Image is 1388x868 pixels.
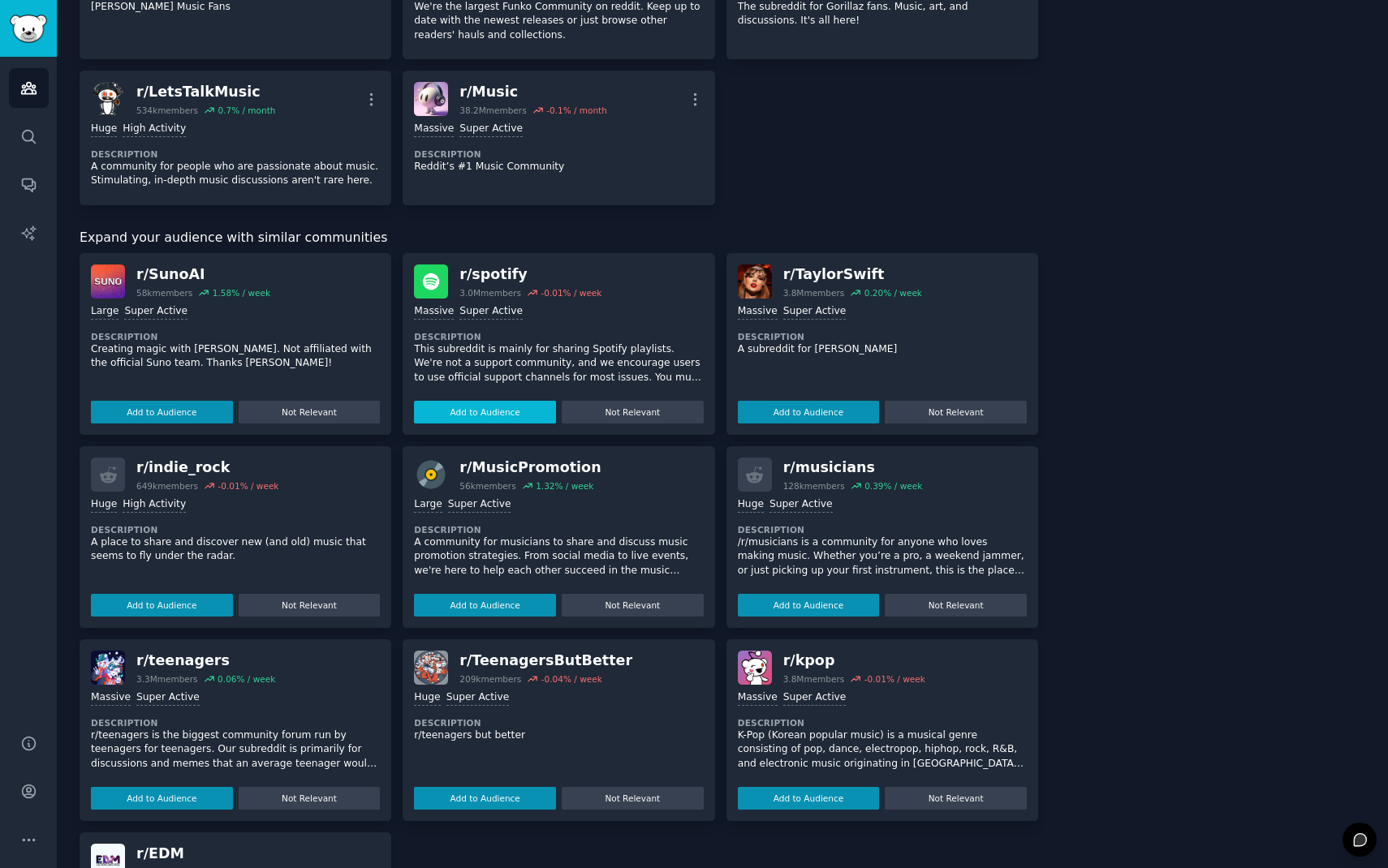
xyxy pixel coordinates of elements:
dt: Description [91,331,380,342]
button: Add to Audience [414,594,556,617]
button: Add to Audience [91,594,233,617]
div: Super Active [459,304,523,320]
img: SunoAI [91,264,125,299]
div: r/ Music [459,82,607,102]
p: Reddit’s #1 Music Community [414,160,703,174]
p: A subreddit for [PERSON_NAME] [738,342,1027,357]
div: Large [414,497,442,513]
div: Super Active [446,690,510,706]
div: 0.06 % / week [218,673,275,685]
a: LetsTalkMusicr/LetsTalkMusic534kmembers0.7% / monthHugeHigh ActivityDescriptionA community for pe... [80,71,391,205]
img: kpop [738,651,772,685]
p: This subreddit is mainly for sharing Spotify playlists. We're not a support community, and we enc... [414,342,703,385]
div: Super Active [783,304,847,320]
div: Huge [738,497,764,513]
div: 0.39 % / week [864,480,922,492]
div: Super Active [459,122,523,137]
div: Huge [91,122,117,137]
dt: Description [414,717,703,728]
div: Super Active [448,497,511,513]
img: TaylorSwift [738,264,772,299]
p: A community for musicians to share and discuss music promotion strategies. From social media to l... [414,535,703,578]
div: Massive [738,304,778,320]
dt: Description [738,717,1027,728]
div: 128k members [783,480,845,492]
div: 56k members [459,480,515,492]
div: r/ kpop [783,651,925,671]
div: 209k members [459,673,521,685]
img: LetsTalkMusic [91,82,125,116]
div: r/ SunoAI [136,264,270,285]
div: 0.20 % / week [864,287,922,299]
div: 3.8M members [783,287,845,299]
button: Not Relevant [885,401,1027,423]
div: r/ spotify [459,264,601,285]
p: r/teenagers but better [414,728,703,743]
dt: Description [91,524,380,535]
button: Not Relevant [885,787,1027,810]
div: Super Active [136,690,200,706]
p: K-Pop (Korean popular music) is a musical genre consisting of pop, dance, electropop, hiphop, roc... [738,728,1027,771]
div: 3.3M members [136,673,198,685]
div: High Activity [123,122,186,137]
div: Super Active [783,690,847,706]
div: Massive [414,122,454,137]
button: Add to Audience [738,594,880,617]
div: 38.2M members [459,105,526,116]
div: r/ EDM [136,844,278,864]
div: r/ TaylorSwift [783,264,922,285]
div: -0.04 % / week [541,673,602,685]
div: Huge [414,690,440,706]
img: spotify [414,264,448,299]
img: teenagers [91,651,125,685]
button: Add to Audience [738,787,880,810]
div: 534k members [136,105,198,116]
p: A community for people who are passionate about music. Stimulating, in-depth music discussions ar... [91,160,380,188]
p: /r/musicians is a community for anyone who loves making music. Whether you’re a pro, a weekend ja... [738,535,1027,578]
a: Musicr/Music38.2Mmembers-0.1% / monthMassiveSuper ActiveDescriptionReddit’s #1 Music Community [403,71,714,205]
img: Music [414,82,448,116]
div: r/ indie_rock [136,458,278,478]
div: Massive [414,304,454,320]
button: Not Relevant [239,401,381,423]
div: Massive [738,690,778,706]
dt: Description [414,524,703,535]
dt: Description [91,717,380,728]
dt: Description [414,331,703,342]
img: MusicPromotion [414,458,448,492]
button: Add to Audience [91,401,233,423]
div: r/ musicians [783,458,923,478]
div: Super Active [769,497,833,513]
img: GummySearch logo [10,15,47,43]
dt: Description [414,148,703,160]
button: Not Relevant [885,594,1027,617]
p: A place to share and discover new (and old) music that seems to fly under the radar. [91,535,380,564]
div: -0.01 % / week [218,480,278,492]
button: Not Relevant [239,787,381,810]
p: r/teenagers is the biggest community forum run by teenagers for teenagers. Our subreddit is prima... [91,728,380,771]
div: r/ TeenagersButBetter [459,651,632,671]
button: Not Relevant [562,787,704,810]
p: Creating magic with [PERSON_NAME]. Not affiliated with the official Suno team. Thanks [PERSON_NAME]! [91,342,380,371]
button: Add to Audience [414,401,556,423]
button: Add to Audience [91,787,233,810]
div: 0.7 % / month [218,105,275,116]
button: Add to Audience [738,401,880,423]
button: Not Relevant [562,401,704,423]
div: 649k members [136,480,198,492]
div: 3.8M members [783,673,845,685]
button: Not Relevant [239,594,381,617]
div: -0.01 % / week [864,673,925,685]
div: Large [91,304,119,320]
div: High Activity [123,497,186,513]
div: -0.01 % / week [541,287,601,299]
button: Not Relevant [562,594,704,617]
img: TeenagersButBetter [414,651,448,685]
div: 1.32 % / week [536,480,593,492]
div: r/ LetsTalkMusic [136,82,275,102]
button: Add to Audience [414,787,556,810]
div: r/ teenagers [136,651,275,671]
div: Huge [91,497,117,513]
dt: Description [738,524,1027,535]
div: r/ MusicPromotion [459,458,601,478]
